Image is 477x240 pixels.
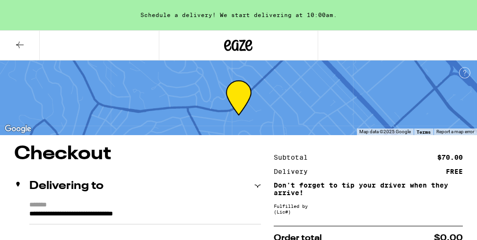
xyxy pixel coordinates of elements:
[274,154,314,161] div: Subtotal
[436,129,474,134] a: Report a map error
[2,123,34,135] a: Open this area in Google Maps (opens a new window)
[446,168,463,175] div: FREE
[274,203,463,214] div: Fulfilled by (Lic# )
[437,154,463,161] div: $70.00
[274,181,463,197] p: Don't forget to tip your driver when they arrive!
[29,180,104,192] h2: Delivering to
[359,129,411,134] span: Map data ©2025 Google
[416,129,431,135] a: Terms
[274,168,314,175] div: Delivery
[2,123,34,135] img: Google
[14,145,261,163] h1: Checkout
[416,212,468,235] iframe: Opens a widget where you can find more information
